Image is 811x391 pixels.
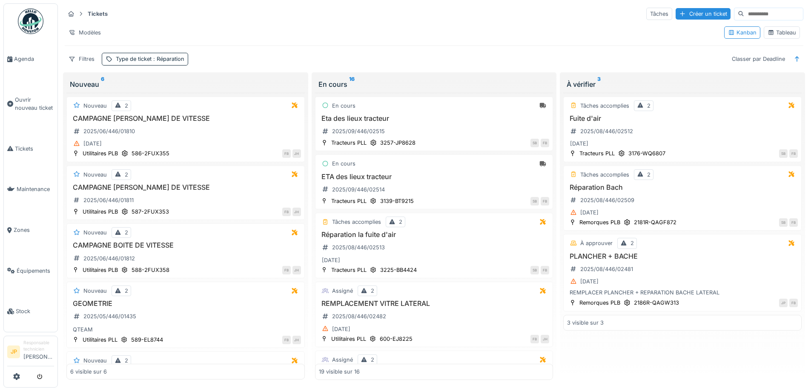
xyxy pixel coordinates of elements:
h3: CAMPAGNE [PERSON_NAME] DE VITESSE [70,183,301,191]
img: Badge_color-CXgf-gQk.svg [18,9,43,34]
div: 2 [371,287,374,295]
div: Nouveau [83,357,107,365]
div: FB [530,335,539,343]
div: [DATE] [570,140,588,148]
div: SB [530,139,539,147]
div: À approuver [580,239,613,247]
div: JH [292,149,301,158]
h3: CAMPAGNE [PERSON_NAME] DE VITESSE [70,114,301,123]
div: 2 [647,102,651,110]
div: Assigné [332,287,353,295]
div: Tâches accomplies [580,171,629,179]
div: SB [779,149,788,158]
div: SB [779,218,788,227]
div: REMPLACER PLANCHER + REPARATION BACHE LATERAL [567,288,798,297]
div: 588-2FUX358 [132,266,169,274]
div: Utilitaires PLB [83,208,118,216]
div: JP [779,299,788,307]
div: Nouveau [83,171,107,179]
div: 3 visible sur 3 [567,319,604,327]
div: JH [292,266,301,274]
div: FB [789,149,798,158]
div: Tracteurs PLL [579,149,615,157]
div: 3225-BB4424 [380,266,417,274]
a: Équipements [4,251,57,291]
div: 2025/08/446/02509 [580,196,634,204]
div: Nouveau [83,287,107,295]
div: Kanban [728,29,757,37]
strong: Tickets [84,10,111,18]
div: 2 [125,287,128,295]
span: Ouvrir nouveau ticket [15,96,54,112]
div: 2181R-QAGF872 [634,218,676,226]
div: 2025/08/446/02512 [580,127,633,135]
div: 2 [371,356,374,364]
div: 2 [125,102,128,110]
div: 587-2FUX353 [132,208,169,216]
div: Nouveau [70,79,301,89]
div: 2 [647,171,651,179]
div: Tracteurs PLL [331,139,367,147]
div: QTEAM [70,325,301,334]
h3: ETA des lieux tracteur [319,173,550,181]
div: FB [789,218,798,227]
span: Stock [16,307,54,315]
div: JH [292,208,301,216]
div: Utilitaires PLB [83,266,118,274]
div: 2025/09/446/02514 [332,186,385,194]
div: Nouveau [83,228,107,237]
div: Assigné [332,356,353,364]
div: SB [530,197,539,205]
div: JH [541,335,549,343]
h3: Réparation la fuite d'air [319,231,550,239]
a: Zones [4,210,57,251]
div: Filtres [65,53,98,65]
div: En cours [332,160,355,168]
div: Utilitaires PLL [331,335,366,343]
span: Zones [14,226,54,234]
span: Tickets [15,145,54,153]
div: 6 visible sur 6 [70,368,107,376]
h3: Eta des lieux tracteur [319,114,550,123]
a: Maintenance [4,169,57,210]
div: 2 [125,357,128,365]
h3: CAMPAGNE BOITE DE VITESSE [70,241,301,249]
div: 2 [125,228,128,237]
a: Ouvrir nouveau ticket [4,80,57,128]
div: Utilitaires PLL [83,336,117,344]
div: FB [541,266,549,274]
div: [DATE] [322,256,340,264]
h3: PLANCHER + BACHE [567,252,798,260]
a: JP Responsable technicien[PERSON_NAME] [7,340,54,366]
div: FB [282,336,291,344]
div: FB [789,299,798,307]
span: Maintenance [17,185,54,193]
div: 19 visible sur 16 [319,368,360,376]
a: Agenda [4,39,57,80]
div: 600-EJ8225 [380,335,413,343]
div: 2025/05/446/01435 [83,312,136,320]
div: 2025/06/446/01812 [83,254,135,263]
h3: Réparation Bach [567,183,798,191]
div: Remorques PLB [579,299,620,307]
h3: Fuite d'air [567,114,798,123]
div: Tâches [646,8,672,20]
span: : Réparation [152,56,184,62]
sup: 3 [597,79,601,89]
div: Tracteurs PLL [331,266,367,274]
div: FB [282,208,291,216]
div: 2 [125,171,128,179]
li: JP [7,345,20,358]
div: [DATE] [580,208,599,217]
div: Nouveau [83,102,107,110]
div: FB [541,197,549,205]
div: FB [282,266,291,274]
div: 2 [630,239,634,247]
a: Tickets [4,128,57,169]
div: Classer par Deadline [728,53,789,65]
div: 3257-JP8628 [380,139,416,147]
li: [PERSON_NAME] [23,340,54,364]
div: 2025/08/446/02513 [332,243,385,251]
div: [DATE] [83,140,102,148]
div: Créer un ticket [676,8,731,20]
